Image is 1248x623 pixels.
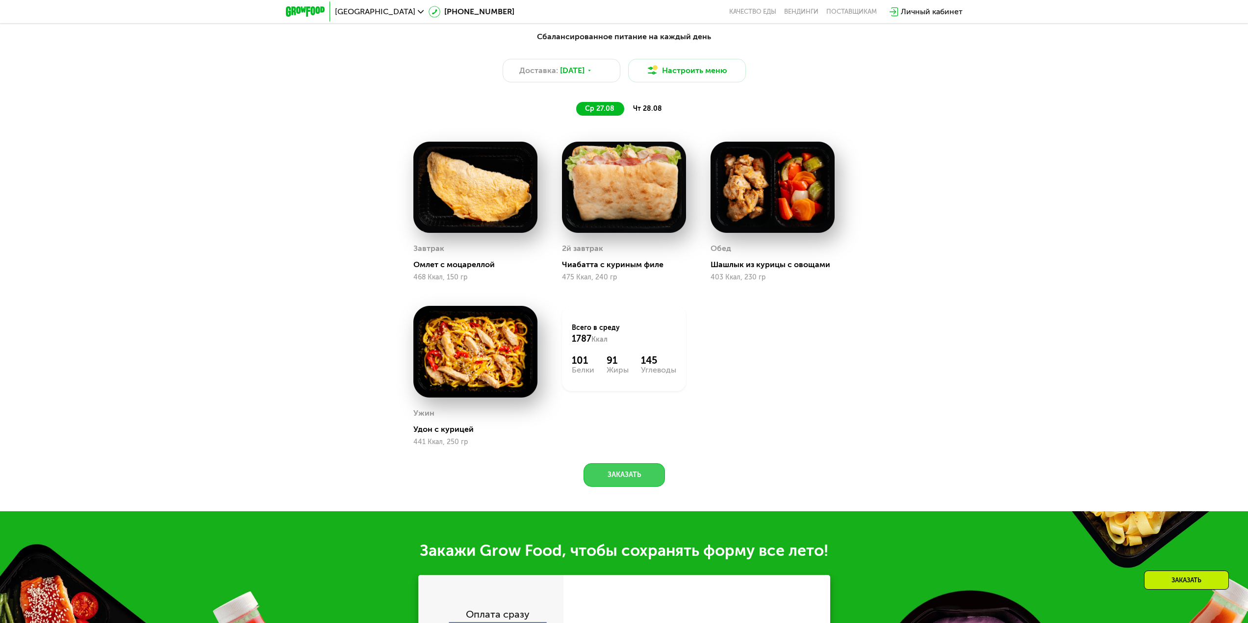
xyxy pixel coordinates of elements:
[562,274,686,281] div: 475 Ккал, 240 гр
[562,260,694,270] div: Чиабатта с куриным филе
[711,260,842,270] div: Шашлык из курицы с овощами
[413,260,545,270] div: Омлет с моцареллой
[572,366,594,374] div: Белки
[628,59,746,82] button: Настроить меню
[585,104,614,113] span: ср 27.08
[901,6,963,18] div: Личный кабинет
[560,65,585,76] span: [DATE]
[413,241,444,256] div: Завтрак
[413,274,537,281] div: 468 Ккал, 150 гр
[633,104,662,113] span: чт 28.08
[711,241,731,256] div: Обед
[572,333,591,344] span: 1787
[519,65,558,76] span: Доставка:
[711,274,835,281] div: 403 Ккал, 230 гр
[729,8,776,16] a: Качество еды
[584,463,665,487] button: Заказать
[826,8,877,16] div: поставщикам
[413,406,434,421] div: Ужин
[641,354,676,366] div: 145
[572,323,676,345] div: Всего в среду
[413,424,545,434] div: Удон с курицей
[607,354,629,366] div: 91
[572,354,594,366] div: 101
[607,366,629,374] div: Жиры
[334,31,915,43] div: Сбалансированное питание на каждый день
[335,8,415,16] span: [GEOGRAPHIC_DATA]
[1144,571,1229,590] div: Заказать
[591,335,608,344] span: Ккал
[784,8,818,16] a: Вендинги
[562,241,603,256] div: 2й завтрак
[429,6,514,18] a: [PHONE_NUMBER]
[413,438,537,446] div: 441 Ккал, 250 гр
[419,609,563,622] div: Оплата сразу
[641,366,676,374] div: Углеводы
